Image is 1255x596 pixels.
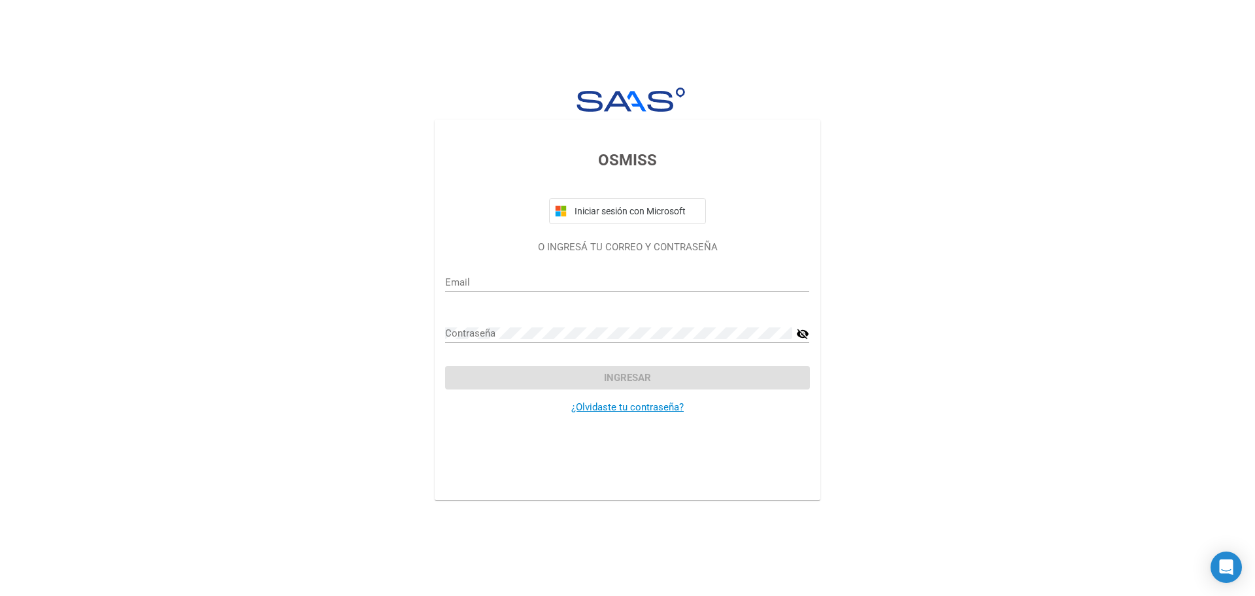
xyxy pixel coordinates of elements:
[1211,552,1242,583] div: Open Intercom Messenger
[445,366,809,389] button: Ingresar
[549,198,706,224] button: Iniciar sesión con Microsoft
[445,240,809,255] p: O INGRESÁ TU CORREO Y CONTRASEÑA
[796,326,809,342] mat-icon: visibility_off
[572,206,700,216] span: Iniciar sesión con Microsoft
[604,372,651,384] span: Ingresar
[445,148,809,172] h3: OSMISS
[571,401,684,413] a: ¿Olvidaste tu contraseña?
